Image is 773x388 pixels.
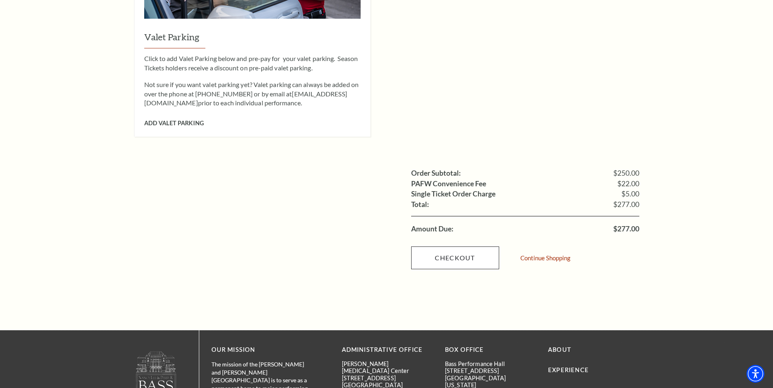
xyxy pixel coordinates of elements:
p: Bass Performance Hall [445,360,536,367]
h3: Valet Parking [144,31,361,48]
p: Administrative Office [342,345,433,355]
p: OUR MISSION [211,345,313,355]
p: [PERSON_NAME][MEDICAL_DATA] Center [342,360,433,375]
div: Accessibility Menu [747,365,764,383]
p: [STREET_ADDRESS] [342,375,433,381]
label: Total: [411,201,429,208]
a: Continue Shopping [520,255,570,261]
p: Click to add Valet Parking below and pre-pay for your valet parking. Season Tickets holders recei... [144,54,361,72]
p: [STREET_ADDRESS] [445,367,536,374]
label: Amount Due: [411,225,454,233]
p: Not sure if you want valet parking yet? Valet parking can always be added on over the phone at [P... [144,80,361,107]
label: Order Subtotal: [411,170,461,177]
span: $277.00 [613,225,639,233]
label: PAFW Convenience Fee [411,180,486,187]
label: Single Ticket Order Charge [411,190,496,198]
a: Checkout [411,246,499,269]
a: Experience [548,366,589,373]
span: $250.00 [613,170,639,177]
span: $22.00 [617,180,639,187]
p: BOX OFFICE [445,345,536,355]
span: $277.00 [613,201,639,208]
a: About [548,346,571,353]
span: $5.00 [621,190,639,198]
span: Add Valet Parking [144,120,204,126]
